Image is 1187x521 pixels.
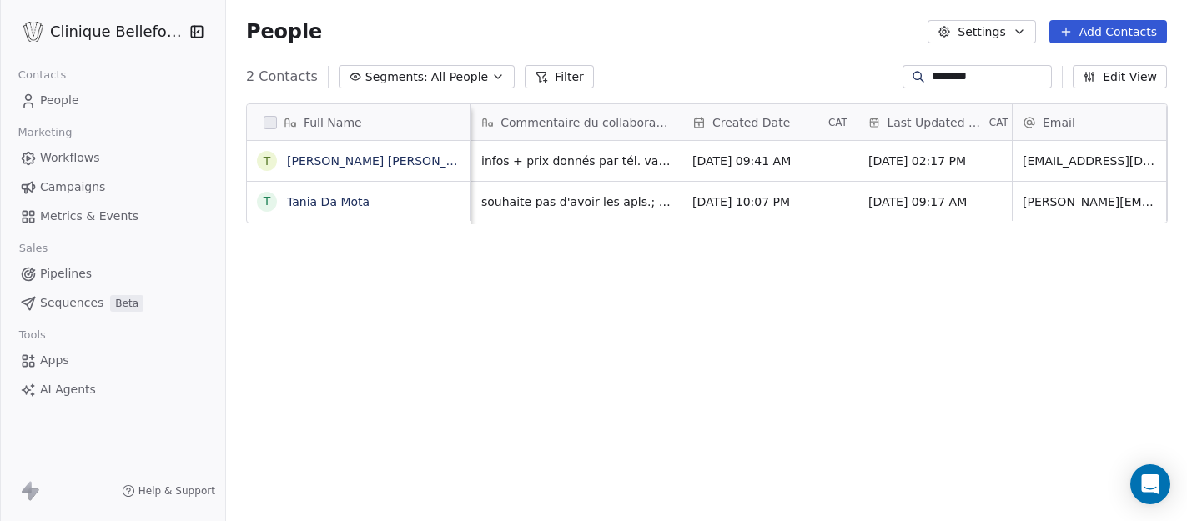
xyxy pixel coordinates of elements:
[500,114,671,131] span: Commentaire du collaborateur
[858,104,1012,140] div: Last Updated DateCAT
[1023,153,1156,169] span: [EMAIL_ADDRESS][DOMAIN_NAME]
[287,154,485,168] a: [PERSON_NAME] [PERSON_NAME]
[828,116,847,129] span: CAT
[40,352,69,369] span: Apps
[13,289,212,317] a: SequencesBeta
[431,68,488,86] span: All People
[13,347,212,374] a: Apps
[12,323,53,348] span: Tools
[110,295,143,312] span: Beta
[887,114,985,131] span: Last Updated Date
[1073,65,1167,88] button: Edit View
[525,65,594,88] button: Filter
[264,193,271,210] div: T
[138,484,215,498] span: Help & Support
[868,193,1002,210] span: [DATE] 09:17 AM
[13,203,212,230] a: Metrics & Events
[1049,20,1167,43] button: Add Contacts
[13,376,212,403] a: AI Agents
[13,87,212,114] a: People
[13,173,212,201] a: Campaigns
[13,260,212,288] a: Pipelines
[20,18,179,46] button: Clinique Bellefontaine
[246,67,318,87] span: 2 Contacts
[481,193,671,210] span: souhaite pas d'avoir les apls.; email avec infos + prix envoyé
[481,153,671,169] span: infos + prix donnés par tél. va reflechir
[365,68,428,86] span: Segments:
[40,265,92,283] span: Pipelines
[11,63,73,88] span: Contacts
[264,153,271,170] div: T
[40,294,103,312] span: Sequences
[13,144,212,172] a: Workflows
[989,116,1008,129] span: CAT
[1023,193,1156,210] span: [PERSON_NAME][EMAIL_ADDRESS][DOMAIN_NAME]
[50,21,185,43] span: Clinique Bellefontaine
[471,104,682,140] div: Commentaire du collaborateur
[40,92,79,109] span: People
[122,484,215,498] a: Help & Support
[246,19,322,44] span: People
[12,236,55,261] span: Sales
[40,208,138,225] span: Metrics & Events
[692,153,847,169] span: [DATE] 09:41 AM
[682,104,858,140] div: Created DateCAT
[40,381,96,398] span: AI Agents
[692,193,847,210] span: [DATE] 10:07 PM
[23,22,43,42] img: Logo_Bellefontaine_Black.png
[1130,464,1170,504] div: Open Intercom Messenger
[11,120,79,145] span: Marketing
[868,153,1002,169] span: [DATE] 02:17 PM
[712,114,790,131] span: Created Date
[304,114,362,131] span: Full Name
[1043,114,1075,131] span: Email
[40,178,105,196] span: Campaigns
[1013,104,1166,140] div: Email
[40,149,100,167] span: Workflows
[928,20,1035,43] button: Settings
[247,104,470,140] div: Full Name
[287,195,370,208] a: Tania Da Mota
